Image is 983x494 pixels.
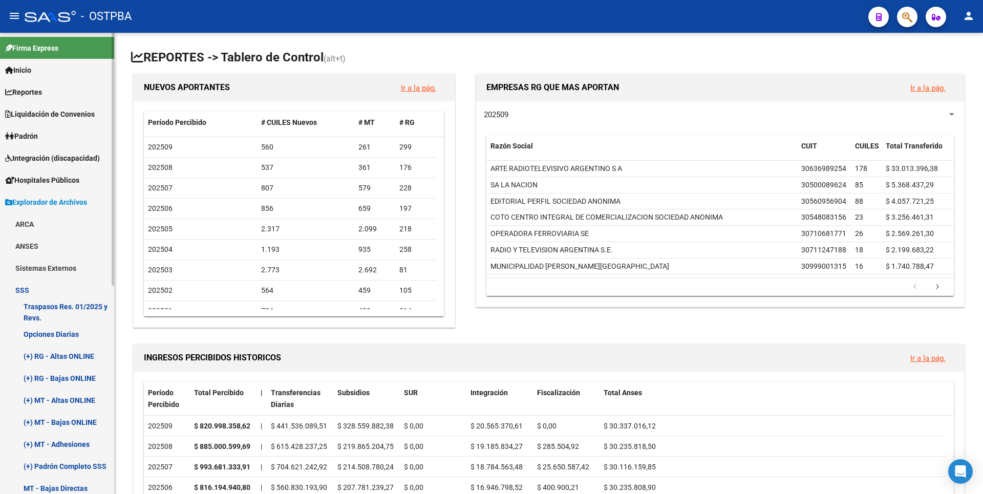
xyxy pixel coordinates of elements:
span: $ 19.185.834,27 [471,442,523,450]
div: 197 [399,203,432,214]
span: $ 33.013.396,38 [886,164,938,173]
span: Reportes [5,87,42,98]
div: MUNICIPALIDAD [PERSON_NAME][GEOGRAPHIC_DATA] [490,261,669,272]
datatable-header-cell: Total Percibido [190,382,257,416]
button: Ir a la pág. [902,78,954,97]
datatable-header-cell: # CUILES Nuevos [257,112,355,134]
div: 579 [358,182,391,194]
datatable-header-cell: CUILES [851,135,882,169]
div: Open Intercom Messenger [948,459,973,484]
span: Firma Express [5,42,58,54]
datatable-header-cell: Razón Social [486,135,797,169]
div: 794 [261,305,351,317]
a: go to previous page [905,282,925,293]
div: 30710681771 [801,228,846,240]
span: $ 30.235.818,50 [604,442,656,450]
span: 16 [855,262,863,270]
span: Hospitales Públicos [5,175,79,186]
span: CUIT [801,142,817,150]
mat-icon: menu [8,10,20,22]
span: 202509 [484,110,508,119]
div: 935 [358,244,391,255]
span: Integración [471,389,508,397]
span: | [261,442,262,450]
div: 299 [399,141,432,153]
datatable-header-cell: Subsidios [333,382,400,416]
span: Razón Social [490,142,533,150]
div: 30711247188 [801,244,846,256]
div: 202508 [148,441,186,453]
div: 258 [399,244,432,255]
span: 202504 [148,245,173,253]
span: Período Percibido [148,389,179,409]
div: 30500089624 [801,179,846,191]
div: 2.317 [261,223,351,235]
span: - OSTPBA [81,5,132,28]
strong: $ 820.998.358,62 [194,422,250,430]
h1: REPORTES -> Tablero de Control [131,49,967,67]
span: 202505 [148,225,173,233]
span: $ 704.621.242,92 [271,463,327,471]
div: 560 [261,141,351,153]
div: 659 [358,203,391,214]
span: 202509 [148,143,173,151]
datatable-header-cell: Período Percibido [144,382,190,416]
span: Período Percibido [148,118,206,126]
div: 1.193 [261,244,351,255]
span: 202507 [148,184,173,192]
span: # RG [399,118,415,126]
span: $ 328.559.882,38 [337,422,394,430]
div: 30548083156 [801,211,846,223]
div: OPERADORA FERROVIARIA SE [490,228,589,240]
strong: $ 816.194.940,80 [194,483,250,491]
span: $ 0,00 [404,422,423,430]
span: 202502 [148,286,173,294]
span: | [261,483,262,491]
span: $ 207.781.239,27 [337,483,394,491]
span: $ 2.569.261,30 [886,229,934,238]
button: Ir a la pág. [393,78,444,97]
strong: $ 993.681.333,91 [194,463,250,471]
span: $ 400.900,21 [537,483,579,491]
span: $ 441.536.089,51 [271,422,327,430]
span: Subsidios [337,389,370,397]
span: Integración (discapacidad) [5,153,100,164]
datatable-header-cell: # RG [395,112,436,134]
div: 480 [358,305,391,317]
span: Total Transferido [886,142,943,150]
span: 202503 [148,266,173,274]
span: INGRESOS PERCIBIDOS HISTORICOS [144,353,281,362]
div: EDITORIAL PERFIL SOCIEDAD ANONIMA [490,196,621,207]
div: 261 [358,141,391,153]
datatable-header-cell: SUR [400,382,466,416]
span: $ 30.337.016,12 [604,422,656,430]
span: Fiscalización [537,389,580,397]
span: 202508 [148,163,173,171]
span: $ 3.256.461,31 [886,213,934,221]
span: | [261,463,262,471]
span: 18 [855,246,863,254]
span: (alt+t) [324,54,346,63]
div: 228 [399,182,432,194]
span: $ 214.508.780,24 [337,463,394,471]
span: Inicio [5,65,31,76]
div: 176 [399,162,432,174]
span: 202501 [148,307,173,315]
span: 23 [855,213,863,221]
span: $ 1.740.788,47 [886,262,934,270]
datatable-header-cell: Período Percibido [144,112,257,134]
span: | [261,422,262,430]
span: 26 [855,229,863,238]
div: 807 [261,182,351,194]
div: 537 [261,162,351,174]
div: 361 [358,162,391,174]
div: 856 [261,203,351,214]
div: 2.773 [261,264,351,276]
div: SA LA NACION [490,179,538,191]
span: Transferencias Diarias [271,389,320,409]
span: NUEVOS APORTANTES [144,82,230,92]
div: COTO CENTRO INTEGRAL DE COMERCIALIZACION SOCIEDAD ANONIMA [490,211,723,223]
span: $ 25.650.587,42 [537,463,589,471]
span: Padrón [5,131,38,142]
div: 218 [399,223,432,235]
